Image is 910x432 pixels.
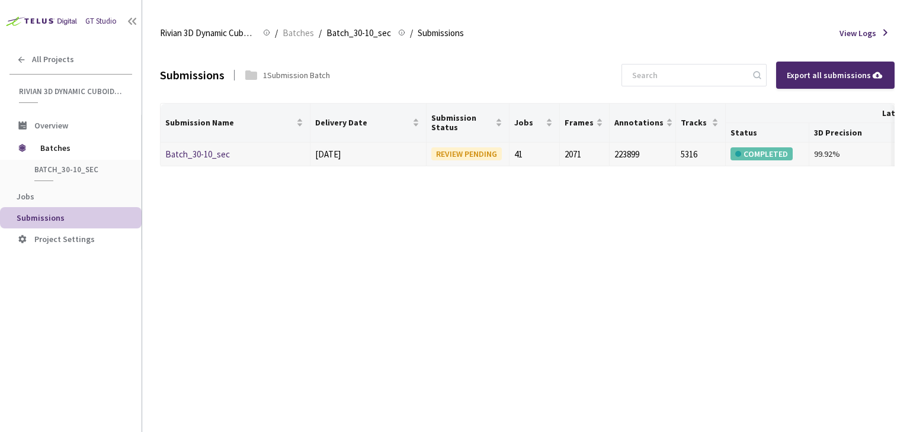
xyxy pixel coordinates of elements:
th: Tracks [676,104,726,143]
th: Annotations [610,104,676,143]
span: Jobs [17,191,34,202]
span: Tracks [681,118,709,127]
div: GT Studio [85,15,117,27]
span: Rivian 3D Dynamic Cuboids[2024-25] [19,86,125,96]
th: Status [726,123,809,143]
li: / [275,26,278,40]
div: [DATE] [315,147,421,162]
span: Delivery Date [315,118,410,127]
div: COMPLETED [730,147,793,160]
span: Submission Status [431,113,493,132]
span: Submissions [17,212,65,223]
th: Delivery Date [310,104,427,143]
span: Frames [565,118,594,127]
span: View Logs [839,27,876,40]
span: Overview [34,120,68,131]
th: Frames [560,104,610,143]
th: Submission Name [161,104,310,143]
div: 223899 [614,147,671,162]
input: Search [625,65,751,86]
span: Annotations [614,118,664,127]
span: Submission Name [165,118,294,127]
span: Submissions [418,26,464,40]
div: 5316 [681,147,720,162]
th: 3D Precision [809,123,892,143]
a: Batches [280,26,316,39]
div: 1 Submission Batch [263,69,330,82]
span: Batches [283,26,314,40]
span: Project Settings [34,234,95,244]
div: 2071 [565,147,604,162]
div: 99.92% [814,147,887,160]
th: Submission Status [427,104,510,143]
span: Batch_30-10_sec [326,26,391,40]
span: Batch_30-10_sec [34,165,122,175]
span: Jobs [514,118,543,127]
div: REVIEW PENDING [431,147,502,160]
a: Batch_30-10_sec [165,149,230,160]
li: / [410,26,413,40]
div: 41 [514,147,554,162]
div: Export all submissions [787,69,884,82]
span: Batches [40,136,121,160]
span: Rivian 3D Dynamic Cuboids[2024-25] [160,26,256,40]
div: Submissions [160,66,225,84]
li: / [319,26,322,40]
th: Jobs [510,104,559,143]
span: All Projects [32,54,74,65]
